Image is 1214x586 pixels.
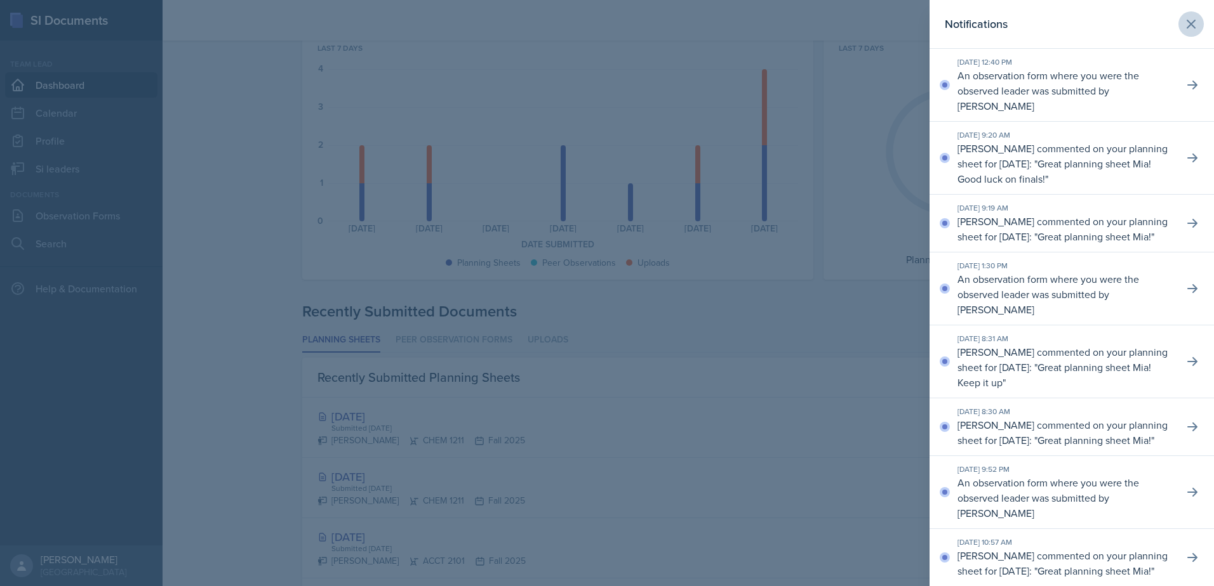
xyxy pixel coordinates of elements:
[957,56,1173,68] div: [DATE] 12:40 PM
[957,202,1173,214] div: [DATE] 9:19 AM
[957,141,1173,186] p: [PERSON_NAME] commented on your planning sheet for [DATE]: " "
[957,475,1173,521] p: An observation form where you were the observed leader was submitted by [PERSON_NAME]
[1037,564,1151,578] p: Great planning sheet Mia!
[1037,433,1151,447] p: Great planning sheet Mia!
[957,537,1173,548] div: [DATE] 10:57 AM
[957,333,1173,344] div: [DATE] 8:31 AM
[957,129,1173,141] div: [DATE] 9:20 AM
[957,464,1173,475] div: [DATE] 9:52 PM
[945,15,1008,33] h2: Notifications
[957,360,1151,389] p: Great planning sheet Mia! Keep it up
[957,548,1173,578] p: [PERSON_NAME] commented on your planning sheet for [DATE]: " "
[957,406,1173,417] div: [DATE] 8:30 AM
[957,344,1173,390] p: [PERSON_NAME] commented on your planning sheet for [DATE]: " "
[957,68,1173,114] p: An observation form where you were the observed leader was submitted by [PERSON_NAME]
[957,417,1173,448] p: [PERSON_NAME] commented on your planning sheet for [DATE]: " "
[1037,230,1151,244] p: Great planning sheet Mia!
[957,260,1173,271] div: [DATE] 1:30 PM
[957,157,1151,186] p: Great planning sheet Mia! Good luck on finals!
[957,214,1173,244] p: [PERSON_NAME] commented on your planning sheet for [DATE]: " "
[957,271,1173,317] p: An observation form where you were the observed leader was submitted by [PERSON_NAME]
